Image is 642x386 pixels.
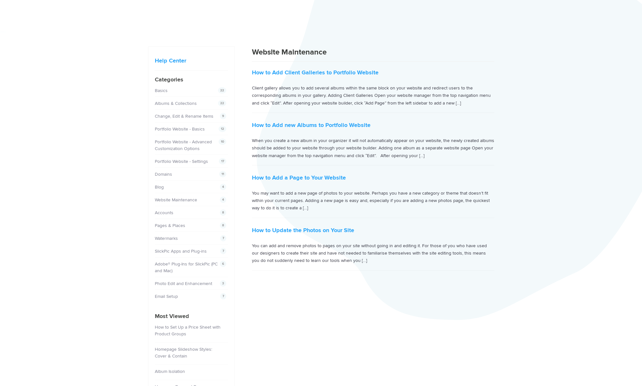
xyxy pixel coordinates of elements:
[155,347,212,359] a: Homepage Slideshow Styles: Cover & Contain
[220,222,226,229] span: 8
[155,57,186,64] a: Help Center
[155,126,205,132] a: Portfolio Website - Basics
[155,223,185,228] a: Pages & Places
[155,184,164,190] a: Blog
[155,75,228,84] h4: Categories
[220,184,226,190] span: 4
[155,88,168,93] a: Basics
[252,137,494,159] p: When you create a new album in your organizer it will not automatically appear on your website, t...
[155,159,208,164] a: Portfolio Website - Settings
[218,100,226,106] span: 22
[220,261,226,267] span: 6
[220,209,226,216] span: 8
[220,293,226,299] span: 7
[252,69,379,76] a: How to Add Client Galleries to Portfolio Website
[252,242,494,264] p: You can add and remove photos to pages on your site without going in and editing it. For those of...
[219,138,226,145] span: 10
[155,312,228,321] h4: Most Viewed
[252,47,327,57] span: Website Maintenance
[155,281,212,286] a: Photo Edit and Enhancement
[219,158,226,164] span: 17
[155,369,185,374] a: Album Isolation
[252,174,346,181] a: How to Add a Page to Your Website
[155,236,178,241] a: Watermarks
[218,87,226,94] span: 22
[220,197,226,203] span: 4
[155,139,212,151] a: Portfolio Website - Advanced Customization Options
[220,235,226,241] span: 7
[252,122,371,129] a: How to Add new Albums to Portfolio Website
[155,261,218,273] a: Adobe® Plug-Ins for SlickPic (PC and Mac)
[220,280,226,287] span: 3
[155,248,207,254] a: SlickPic Apps and Plug-ins
[219,126,226,132] span: 12
[252,227,354,234] a: How to Update the Photos on Your Site
[155,210,173,215] a: Accounts
[155,294,178,299] a: Email Setup
[219,171,226,177] span: 11
[220,248,226,254] span: 7
[155,101,197,106] a: Albums & Collections
[155,197,197,203] a: Website Maintenance
[220,113,226,119] span: 9
[252,189,494,212] p: You may want to add a new page of photos to your website. Perhaps you have a new category or them...
[155,324,221,337] a: How to Set Up a Price Sheet with Product Groups
[155,113,213,119] a: Change, Edit & Rename Items
[252,84,494,107] p: Client gallery allows you to add several albums within the same block on your website and redirec...
[155,172,172,177] a: Domains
